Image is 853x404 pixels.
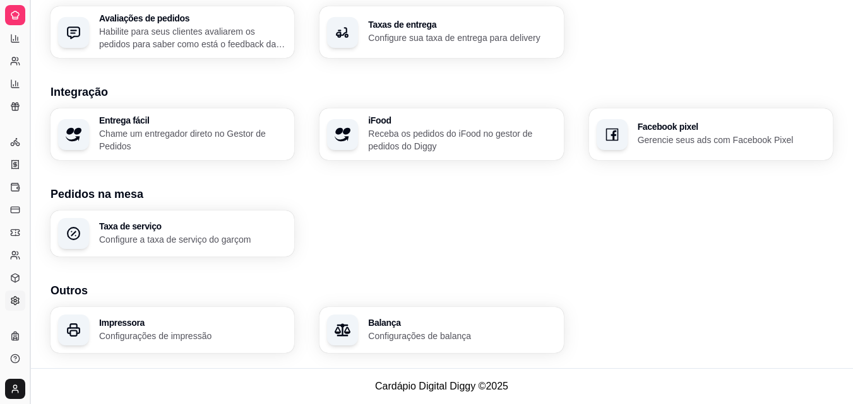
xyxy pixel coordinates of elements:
button: Taxas de entregaConfigure sua taxa de entrega para delivery [319,6,563,58]
h3: Facebook pixel [638,122,825,131]
p: Receba os pedidos do iFood no gestor de pedidos do Diggy [368,127,556,153]
p: Chame um entregador direto no Gestor de Pedidos [99,127,287,153]
h3: Taxa de serviço [99,222,287,231]
button: Entrega fácilChame um entregador direto no Gestor de Pedidos [51,108,294,160]
h3: Impressora [99,318,287,327]
h3: Outros [51,282,833,299]
button: ImpressoraConfigurações de impressão [51,307,294,353]
footer: Cardápio Digital Diggy © 2025 [30,368,853,404]
h3: Avaliações de pedidos [99,14,287,23]
p: Configurações de balança [368,330,556,342]
h3: Balança [368,318,556,327]
p: Gerencie seus ads com Facebook Pixel [638,134,825,146]
h3: Integração [51,83,833,101]
button: BalançaConfigurações de balança [319,307,563,353]
button: Facebook pixelGerencie seus ads com Facebook Pixel [589,108,833,160]
p: Configurações de impressão [99,330,287,342]
p: Configure a taxa de serviço do garçom [99,233,287,246]
p: Habilite para seus clientes avaliarem os pedidos para saber como está o feedback da sua loja [99,25,287,50]
h3: Taxas de entrega [368,20,556,29]
button: iFoodReceba os pedidos do iFood no gestor de pedidos do Diggy [319,108,563,160]
h3: Pedidos na mesa [51,185,833,203]
button: Avaliações de pedidosHabilite para seus clientes avaliarem os pedidos para saber como está o feed... [51,6,294,58]
button: Taxa de serviçoConfigure a taxa de serviço do garçom [51,211,294,257]
h3: iFood [368,116,556,125]
p: Configure sua taxa de entrega para delivery [368,32,556,44]
h3: Entrega fácil [99,116,287,125]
